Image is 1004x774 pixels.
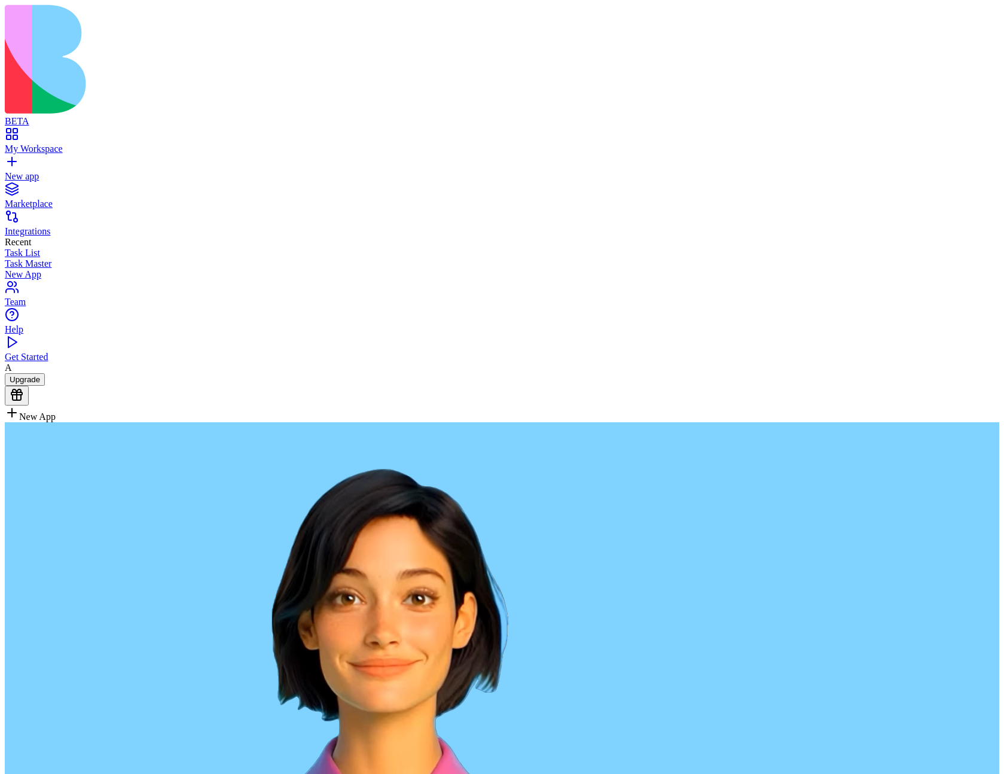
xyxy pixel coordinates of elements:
[5,352,999,362] div: Get Started
[5,133,999,154] a: My Workspace
[19,412,56,422] span: New App
[5,258,999,269] a: Task Master
[5,341,999,362] a: Get Started
[5,286,999,307] a: Team
[5,297,999,307] div: Team
[5,374,45,384] a: Upgrade
[5,373,45,386] button: Upgrade
[5,105,999,127] a: BETA
[5,160,999,182] a: New app
[5,144,999,154] div: My Workspace
[5,324,999,335] div: Help
[5,313,999,335] a: Help
[5,171,999,182] div: New app
[5,5,486,114] img: logo
[5,215,999,237] a: Integrations
[5,116,999,127] div: BETA
[5,248,999,258] a: Task List
[5,237,31,247] span: Recent
[5,188,999,209] a: Marketplace
[5,362,12,373] span: A
[5,269,999,280] a: New App
[5,199,999,209] div: Marketplace
[5,226,999,237] div: Integrations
